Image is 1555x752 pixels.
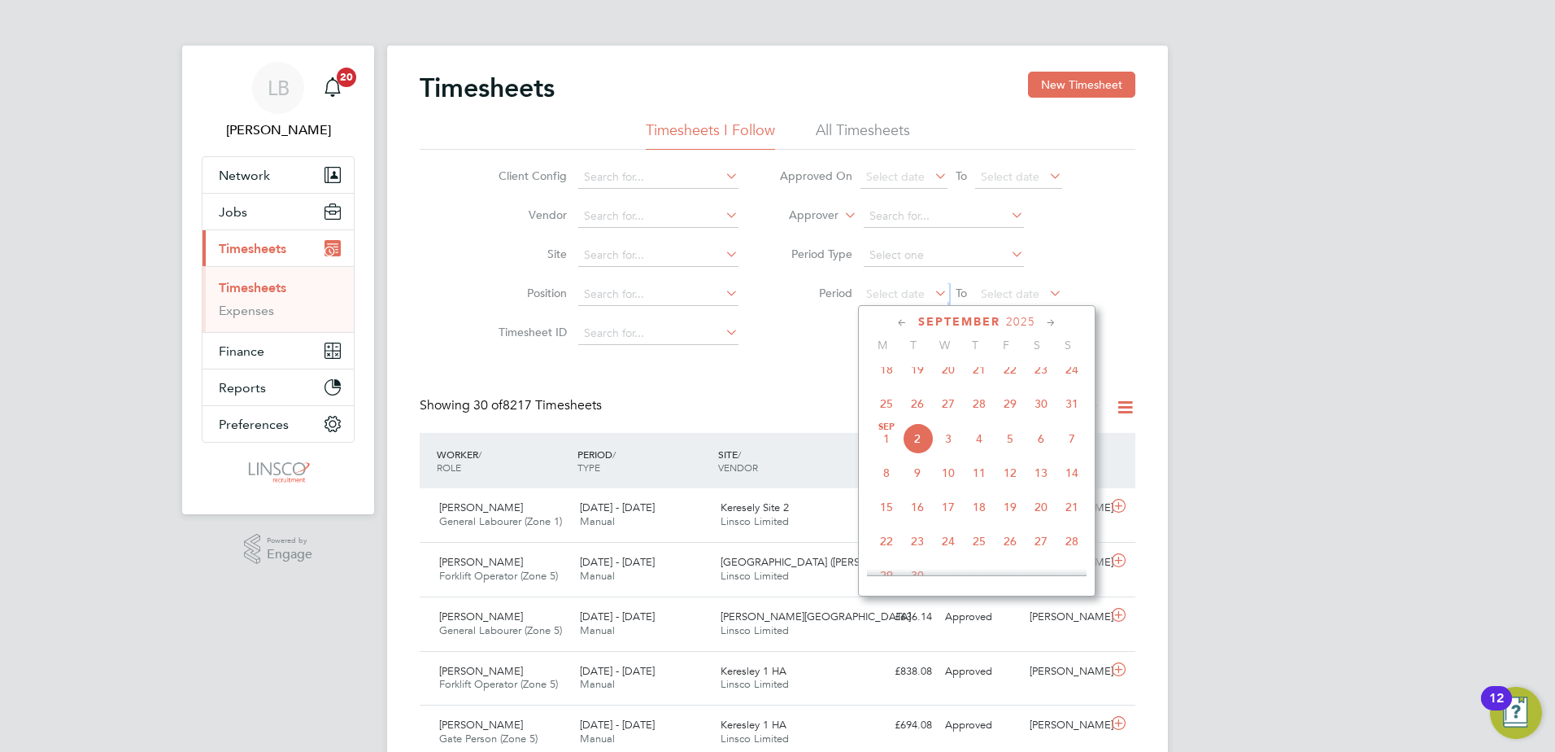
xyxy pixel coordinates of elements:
[1490,687,1542,739] button: Open Resource Center, 12 new notifications
[420,72,555,104] h2: Timesheets
[203,266,354,332] div: Timesheets
[933,423,964,454] span: 3
[854,549,939,576] div: £838.08
[918,315,1000,329] span: September
[219,168,270,183] span: Network
[1021,338,1052,352] span: S
[964,457,995,488] span: 11
[439,569,558,583] span: Forklift Operator (Zone 5)
[578,205,738,228] input: Search for...
[1056,354,1087,385] span: 24
[577,461,600,474] span: TYPE
[933,526,964,557] span: 24
[871,388,902,419] span: 25
[580,501,655,514] span: [DATE] - [DATE]
[1023,658,1108,685] div: [PERSON_NAME]
[580,555,655,569] span: [DATE] - [DATE]
[316,62,349,114] a: 20
[721,732,789,745] span: Linsco Limited
[779,247,852,261] label: Period Type
[995,457,1026,488] span: 12
[494,168,567,183] label: Client Config
[219,380,266,396] span: Reports
[1026,354,1056,385] span: 23
[1026,457,1056,488] span: 13
[995,388,1026,419] span: 29
[580,514,615,528] span: Manual
[439,610,523,623] span: [PERSON_NAME]
[578,322,738,345] input: Search for...
[203,230,354,266] button: Timesheets
[871,526,902,557] span: 22
[1026,423,1056,454] span: 6
[964,492,995,522] span: 18
[1489,698,1504,719] div: 12
[867,338,898,352] span: M
[871,354,902,385] span: 18
[721,555,927,569] span: [GEOGRAPHIC_DATA] ([PERSON_NAME]…
[1006,315,1035,329] span: 2025
[765,208,838,224] label: Approver
[439,555,523,569] span: [PERSON_NAME]
[202,62,355,140] a: LB[PERSON_NAME]
[182,46,374,514] nav: Main navigation
[578,244,738,267] input: Search for...
[933,354,964,385] span: 20
[1056,388,1087,419] span: 31
[995,492,1026,522] span: 19
[866,286,925,301] span: Select date
[439,732,538,745] span: Gate Person (Zone 5)
[1026,526,1056,557] span: 27
[981,286,1039,301] span: Select date
[439,677,558,691] span: Forklift Operator (Zone 5)
[219,204,247,220] span: Jobs
[854,495,939,522] div: £318.07
[902,492,933,522] span: 16
[738,448,741,461] span: /
[202,459,355,485] a: Go to home page
[473,397,503,413] span: 30 of
[933,457,964,488] span: 10
[902,457,933,488] span: 9
[871,560,902,591] span: 29
[580,569,615,583] span: Manual
[779,168,852,183] label: Approved On
[439,664,523,678] span: [PERSON_NAME]
[871,457,902,488] span: 8
[933,388,964,419] span: 27
[721,623,789,637] span: Linsco Limited
[433,439,573,482] div: WORKER
[580,623,615,637] span: Manual
[244,459,311,485] img: linsco-logo-retina.png
[991,338,1021,352] span: F
[439,623,562,637] span: General Labourer (Zone 5)
[268,77,290,98] span: LB
[779,286,852,300] label: Period
[202,120,355,140] span: Lauren Butler
[929,338,960,352] span: W
[267,548,312,562] span: Engage
[267,534,312,548] span: Powered by
[933,492,964,522] span: 17
[721,718,786,732] span: Keresley 1 HA
[244,534,313,565] a: Powered byEngage
[580,677,615,691] span: Manual
[939,658,1023,685] div: Approved
[1023,712,1108,739] div: [PERSON_NAME]
[1056,526,1087,557] span: 28
[1028,72,1135,98] button: New Timesheet
[1052,338,1083,352] span: S
[902,423,933,454] span: 2
[580,718,655,732] span: [DATE] - [DATE]
[964,388,995,419] span: 28
[439,501,523,514] span: [PERSON_NAME]
[1056,492,1087,522] span: 21
[203,333,354,369] button: Finance
[864,244,1024,267] input: Select one
[864,205,1024,228] input: Search for...
[337,68,356,87] span: 20
[494,286,567,300] label: Position
[494,208,567,222] label: Vendor
[437,461,461,474] span: ROLE
[898,338,929,352] span: T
